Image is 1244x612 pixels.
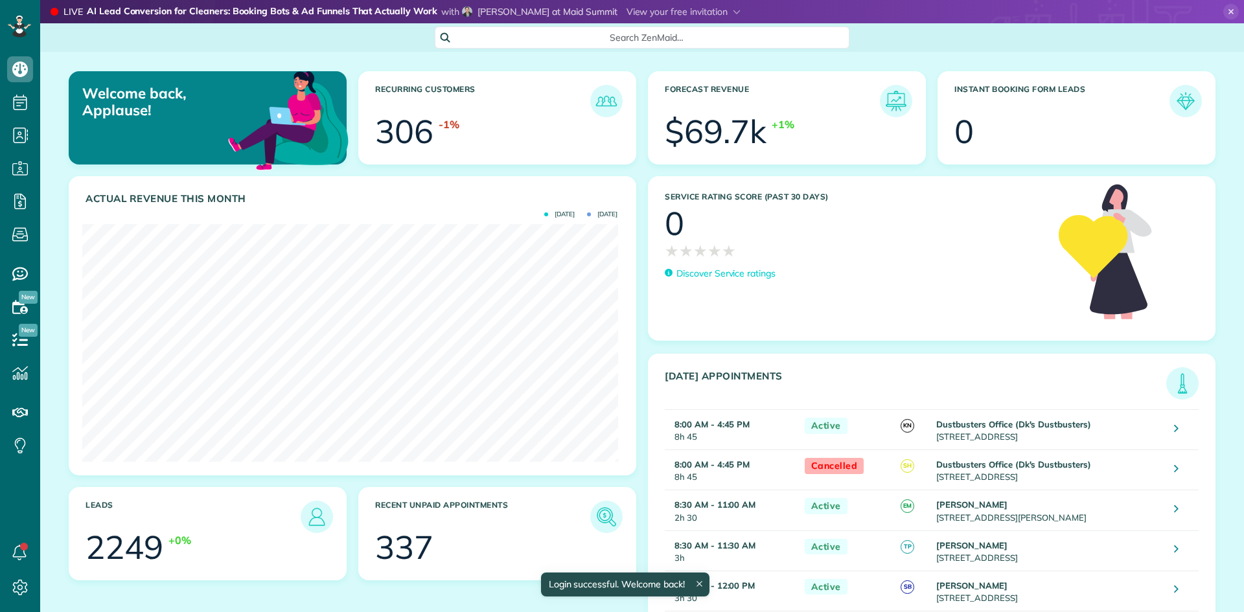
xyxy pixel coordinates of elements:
[375,531,433,563] div: 337
[87,5,437,19] strong: AI Lead Conversion for Cleaners: Booking Bots & Ad Funnels That Actually Work
[19,324,38,337] span: New
[936,459,1091,470] strong: Dustbusters Office (Dk's Dustbusters)
[375,501,590,533] h3: Recent unpaid appointments
[665,490,798,530] td: 2h 30
[901,499,914,513] span: EM
[936,580,1008,591] strong: [PERSON_NAME]
[168,533,191,548] div: +0%
[674,580,755,591] strong: 8:30 AM - 12:00 PM
[805,539,847,555] span: Active
[82,85,258,119] p: Welcome back, Applause!
[665,450,798,490] td: 8h 45
[901,580,914,594] span: SB
[665,530,798,571] td: 3h
[674,459,750,470] strong: 8:00 AM - 4:45 PM
[665,115,766,148] div: $69.7k
[933,490,1164,530] td: [STREET_ADDRESS][PERSON_NAME]
[593,504,619,530] img: icon_unpaid_appointments-47b8ce3997adf2238b356f14209ab4cced10bd1f174958f3ca8f1d0dd7fffeee.png
[693,240,708,262] span: ★
[933,450,1164,490] td: [STREET_ADDRESS]
[540,572,709,596] div: Login successful. Welcome back!
[19,291,38,304] span: New
[1169,370,1195,396] img: icon_todays_appointments-901f7ab196bb0bea1936b74009e4eb5ffbc2d2711fa7634e0d609ed5ef32b18b.png
[954,115,974,148] div: 0
[665,267,776,280] a: Discover Service ratings
[676,267,776,280] p: Discover Service ratings
[665,240,679,262] span: ★
[86,501,301,533] h3: Leads
[665,207,684,240] div: 0
[805,458,864,474] span: Cancelled
[665,370,1166,400] h3: [DATE] Appointments
[805,418,847,434] span: Active
[933,571,1164,611] td: [STREET_ADDRESS]
[674,499,755,510] strong: 8:30 AM - 11:00 AM
[375,85,590,117] h3: Recurring Customers
[954,85,1169,117] h3: Instant Booking Form Leads
[674,540,755,550] strong: 8:30 AM - 11:30 AM
[587,211,617,218] span: [DATE]
[933,410,1164,450] td: [STREET_ADDRESS]
[936,419,1091,429] strong: Dustbusters Office (Dk's Dustbusters)
[665,85,880,117] h3: Forecast Revenue
[933,530,1164,571] td: [STREET_ADDRESS]
[708,240,722,262] span: ★
[901,419,914,433] span: KN
[304,504,330,530] img: icon_leads-1bed01f49abd5b7fead27621c3d59655bb73ed531f8eeb49469d10e621d6b896.png
[674,419,750,429] strong: 8:00 AM - 4:45 PM
[1173,88,1199,114] img: icon_form_leads-04211a6a04a5b2264e4ee56bc0799ec3eb69b7e499cbb523a139df1d13a81ae0.png
[665,192,1046,201] h3: Service Rating score (past 30 days)
[772,117,794,132] div: +1%
[375,115,433,148] div: 306
[883,88,909,114] img: icon_forecast_revenue-8c13a41c7ed35a8dcfafea3cbb826a0462acb37728057bba2d056411b612bbbe.png
[593,88,619,114] img: icon_recurring_customers-cf858462ba22bcd05b5a5880d41d6543d210077de5bb9ebc9590e49fd87d84ed.png
[805,579,847,595] span: Active
[225,56,351,182] img: dashboard_welcome-42a62b7d889689a78055ac9021e634bf52bae3f8056760290aed330b23ab8690.png
[901,459,914,473] span: SH
[665,571,798,611] td: 3h 30
[936,499,1008,510] strong: [PERSON_NAME]
[441,6,459,17] span: with
[462,6,472,17] img: rc-simon-8800daff0d2eb39cacf076593c434f5ffb35751efe55c5455cd5de04b127b0f0.jpg
[439,117,459,132] div: -1%
[722,240,736,262] span: ★
[805,498,847,514] span: Active
[901,540,914,554] span: TP
[86,193,623,205] h3: Actual Revenue this month
[936,540,1008,550] strong: [PERSON_NAME]
[665,410,798,450] td: 8h 45
[679,240,693,262] span: ★
[86,531,163,563] div: 2249
[544,211,575,218] span: [DATE]
[478,6,617,17] span: [PERSON_NAME] at Maid Summit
